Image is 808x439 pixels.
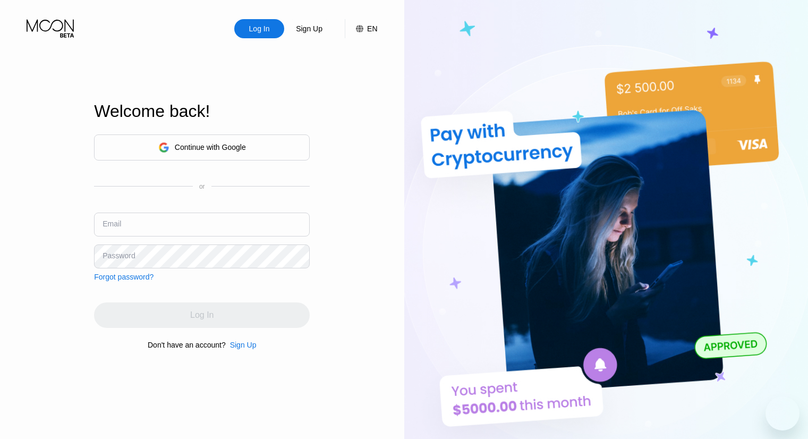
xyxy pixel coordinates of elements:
[94,273,154,281] div: Forgot password?
[248,23,271,34] div: Log In
[103,251,135,260] div: Password
[230,341,257,349] div: Sign Up
[295,23,324,34] div: Sign Up
[175,143,246,151] div: Continue with Google
[148,341,226,349] div: Don't have an account?
[94,102,310,121] div: Welcome back!
[345,19,377,38] div: EN
[367,24,377,33] div: EN
[103,219,121,228] div: Email
[199,183,205,190] div: or
[94,134,310,161] div: Continue with Google
[766,396,800,430] iframe: Button to launch messaging window
[284,19,334,38] div: Sign Up
[234,19,284,38] div: Log In
[226,341,257,349] div: Sign Up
